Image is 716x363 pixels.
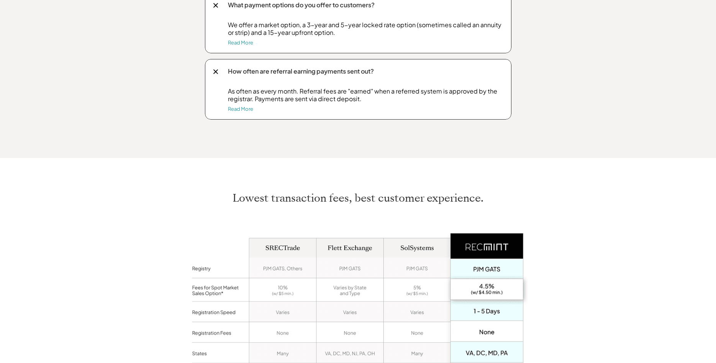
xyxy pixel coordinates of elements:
[228,106,253,112] a: Read More
[228,21,504,36] p: We offer a market option, a 3-year and 5-year locked rate option (sometimes called an annuity or ...
[228,67,504,76] p: How often are referral earning payments sent out?
[228,39,253,46] a: Read More
[228,0,504,10] p: What payment options do you offer to customers?
[228,87,504,102] p: As often as every month. Referral fees are "earned" when a referred system is approved by the reg...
